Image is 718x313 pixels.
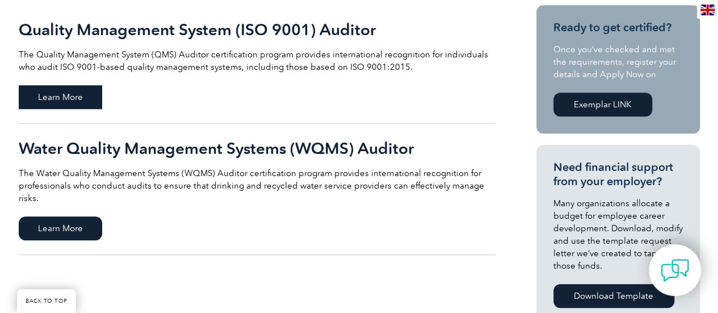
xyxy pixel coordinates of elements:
[17,289,76,313] a: BACK TO TOP
[19,167,496,205] p: The Water Quality Management Systems (WQMS) Auditor certification program provides international ...
[700,5,715,15] img: en
[553,284,674,308] a: Download Template
[19,85,102,109] span: Learn More
[19,124,496,255] a: Water Quality Management Systems (WQMS) Auditor The Water Quality Management Systems (WQMS) Audit...
[553,20,683,35] h3: Ready to get certified?
[553,93,652,116] a: Exemplar LINK
[553,160,683,189] h3: Need financial support from your employer?
[19,48,496,73] p: The Quality Management System (QMS) Auditor certification program provides international recognit...
[19,139,496,157] h2: Water Quality Management Systems (WQMS) Auditor
[661,256,689,285] img: contact-chat.png
[553,197,683,272] p: Many organizations allocate a budget for employee career development. Download, modify and use th...
[19,5,496,124] a: Quality Management System (ISO 9001) Auditor The Quality Management System (QMS) Auditor certific...
[19,216,102,240] span: Learn More
[553,43,683,81] p: Once you’ve checked and met the requirements, register your details and Apply Now on
[19,20,496,39] h2: Quality Management System (ISO 9001) Auditor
